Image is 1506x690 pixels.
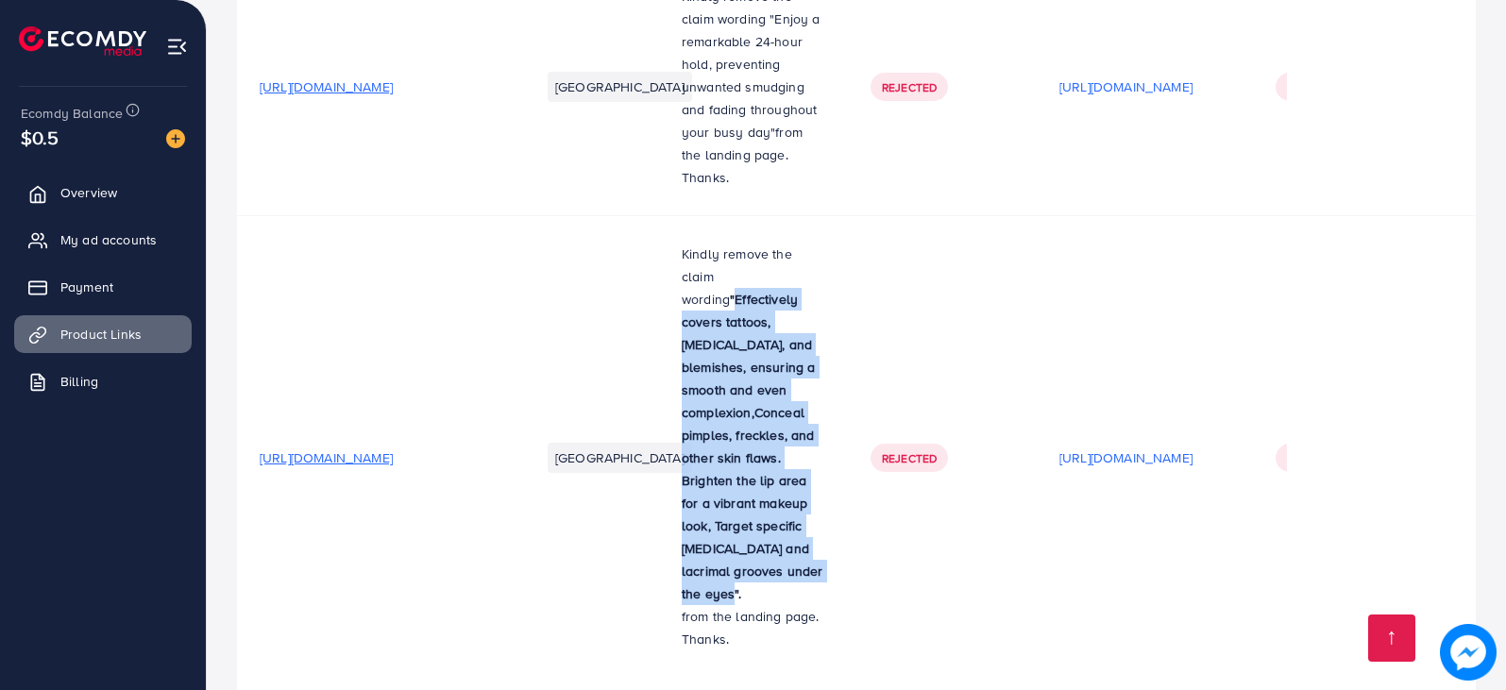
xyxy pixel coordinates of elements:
img: image [1440,624,1497,681]
span: My ad accounts [60,230,157,249]
span: Payment [60,278,113,296]
span: f [682,607,685,626]
span: Billing [60,372,98,391]
span: Rejected [882,79,937,95]
img: image [166,129,185,148]
p: rom the landing page. [682,605,825,628]
a: Product Links [14,315,192,353]
strong: " [730,290,735,309]
img: menu [166,36,188,58]
strong: Effectively covers tattoos, [MEDICAL_DATA], and blemishes, ensuring a smooth and even complexion, [682,290,815,422]
span: Overview [60,183,117,202]
span: $0.5 [21,124,59,151]
p: Thanks. [682,628,825,650]
span: [URL][DOMAIN_NAME] [260,77,393,96]
span: [URL][DOMAIN_NAME] [260,448,393,467]
span: Thanks. [682,168,729,187]
span: Product Links [60,325,142,344]
strong: Conceal pimples, freckles, and other skin flaws. Brighten the lip area for a vibrant makeup look,... [682,403,823,603]
span: Rejected [882,450,937,466]
a: Billing [14,362,192,400]
span: f [775,123,779,142]
li: [GEOGRAPHIC_DATA] [548,443,692,473]
li: [GEOGRAPHIC_DATA] [548,72,692,102]
a: Payment [14,268,192,306]
p: [URL][DOMAIN_NAME] [1059,76,1193,98]
p: [URL][DOMAIN_NAME] [1059,446,1193,469]
span: Ecomdy Balance [21,104,123,123]
p: Kindly remove the claim wording [682,243,825,605]
a: Overview [14,174,192,211]
img: logo [19,26,146,56]
a: My ad accounts [14,221,192,259]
